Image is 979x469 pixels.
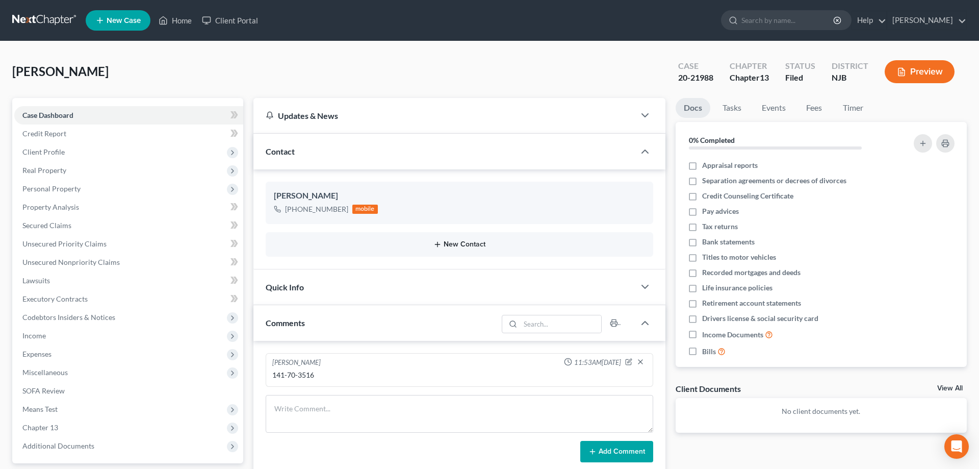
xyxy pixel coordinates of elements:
[22,184,81,193] span: Personal Property
[272,370,647,380] div: 141-70-3516
[702,330,763,340] span: Income Documents
[702,221,738,232] span: Tax returns
[274,190,645,202] div: [PERSON_NAME]
[14,106,243,125] a: Case Dashboard
[274,240,645,249] button: New Contact
[22,350,51,358] span: Expenses
[785,60,815,72] div: Status
[22,258,120,266] span: Unsecured Nonpriority Claims
[741,11,835,30] input: Search by name...
[580,441,653,462] button: Add Comment
[22,441,94,450] span: Additional Documents
[22,147,65,156] span: Client Profile
[14,271,243,290] a: Lawsuits
[702,313,818,324] span: Drivers license & social security card
[702,191,793,201] span: Credit Counseling Certificate
[678,60,713,72] div: Case
[14,198,243,216] a: Property Analysis
[22,129,66,138] span: Credit Report
[798,98,831,118] a: Fees
[266,282,304,292] span: Quick Info
[22,386,65,395] span: SOFA Review
[153,11,197,30] a: Home
[22,166,66,175] span: Real Property
[702,206,739,216] span: Pay advices
[266,146,295,156] span: Contact
[702,347,716,357] span: Bills
[730,60,769,72] div: Chapter
[887,11,966,30] a: [PERSON_NAME]
[12,64,109,79] span: [PERSON_NAME]
[22,239,107,248] span: Unsecured Priority Claims
[22,405,58,413] span: Means Test
[14,216,243,235] a: Secured Claims
[22,331,46,340] span: Income
[944,434,969,459] div: Open Intercom Messenger
[22,423,58,432] span: Chapter 13
[22,313,115,322] span: Codebtors Insiders & Notices
[22,203,79,211] span: Property Analysis
[754,98,794,118] a: Events
[22,221,71,230] span: Secured Claims
[684,406,959,416] p: No client documents yet.
[520,315,601,333] input: Search...
[266,110,623,121] div: Updates & News
[702,267,801,278] span: Recorded mortgages and deeds
[832,60,868,72] div: District
[14,235,243,253] a: Unsecured Priority Claims
[574,358,621,367] span: 11:53AM[DATE]
[702,160,758,170] span: Appraisal reports
[702,283,772,293] span: Life insurance policies
[714,98,750,118] a: Tasks
[852,11,886,30] a: Help
[352,205,378,214] div: mobile
[937,385,963,392] a: View All
[14,382,243,400] a: SOFA Review
[885,60,955,83] button: Preview
[760,72,769,82] span: 13
[22,294,88,303] span: Executory Contracts
[702,252,776,262] span: Titles to motor vehicles
[14,125,243,143] a: Credit Report
[676,383,741,394] div: Client Documents
[272,358,321,368] div: [PERSON_NAME]
[702,176,846,186] span: Separation agreements or decrees of divorces
[832,72,868,84] div: NJB
[835,98,871,118] a: Timer
[689,136,735,144] strong: 0% Completed
[785,72,815,84] div: Filed
[678,72,713,84] div: 20-21988
[730,72,769,84] div: Chapter
[197,11,263,30] a: Client Portal
[702,237,755,247] span: Bank statements
[14,290,243,308] a: Executory Contracts
[266,318,305,328] span: Comments
[676,98,710,118] a: Docs
[285,204,348,214] div: [PHONE_NUMBER]
[14,253,243,271] a: Unsecured Nonpriority Claims
[107,17,141,24] span: New Case
[22,111,73,119] span: Case Dashboard
[22,276,50,285] span: Lawsuits
[22,368,68,377] span: Miscellaneous
[702,298,801,308] span: Retirement account statements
